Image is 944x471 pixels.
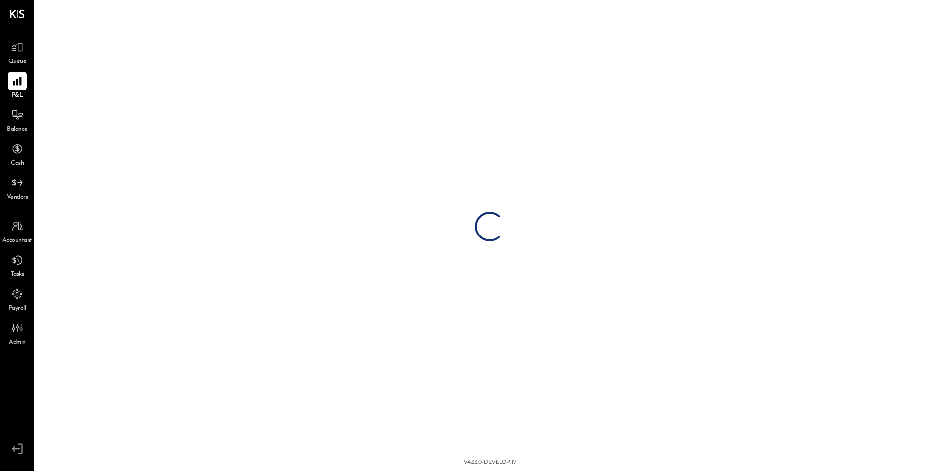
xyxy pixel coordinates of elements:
[7,193,28,202] span: Vendors
[0,319,34,347] a: Admin
[2,236,32,245] span: Accountant
[9,304,26,313] span: Payroll
[0,174,34,202] a: Vendors
[0,251,34,279] a: Tasks
[11,159,24,168] span: Cash
[0,217,34,245] a: Accountant
[0,285,34,313] a: Payroll
[9,338,26,347] span: Admin
[7,125,28,134] span: Balance
[8,58,27,66] span: Queue
[12,91,23,100] span: P&L
[0,72,34,100] a: P&L
[464,458,516,466] div: v 4.33.0-develop.17
[0,140,34,168] a: Cash
[0,106,34,134] a: Balance
[0,38,34,66] a: Queue
[11,270,24,279] span: Tasks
